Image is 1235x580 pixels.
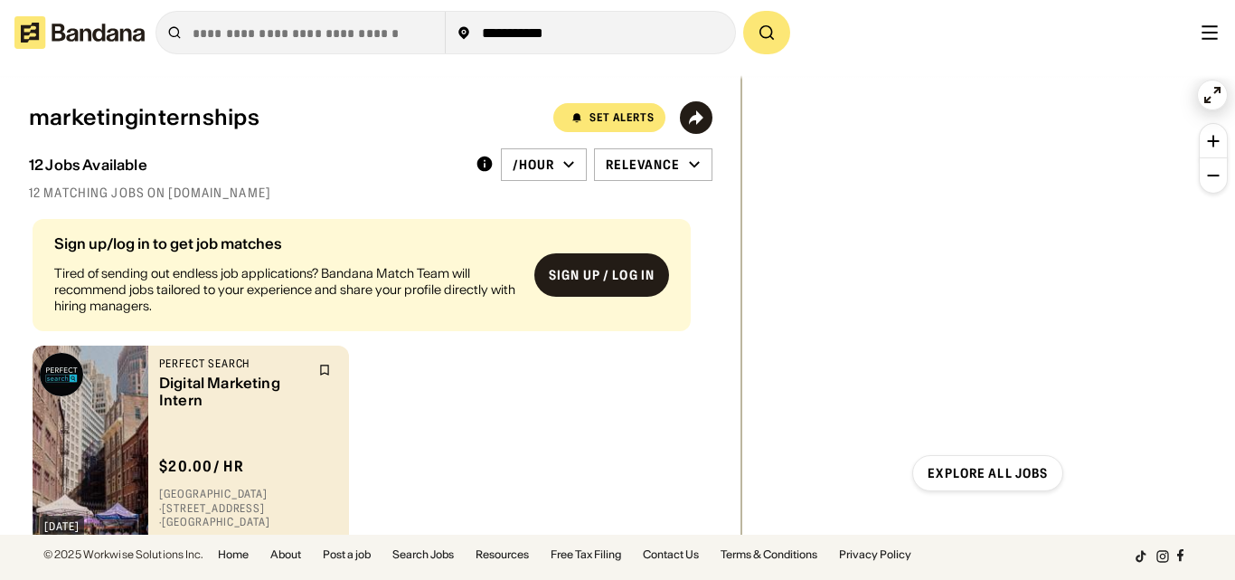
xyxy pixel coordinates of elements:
img: Perfect Search logo [40,353,83,396]
a: Post a job [323,549,371,560]
div: Tired of sending out endless job applications? Bandana Match Team will recommend jobs tailored to... [54,265,520,315]
div: 12 matching jobs on [DOMAIN_NAME] [29,185,712,201]
div: $ 20.00 / hr [159,458,244,477]
div: 12 Jobs Available [29,157,147,174]
div: [GEOGRAPHIC_DATA] · [STREET_ADDRESS] · [GEOGRAPHIC_DATA] [159,488,338,530]
div: Perfect Search [159,357,307,371]
a: Contact Us [643,549,699,560]
a: Terms & Conditions [721,549,817,560]
div: Relevance [606,157,681,173]
div: Set Alerts [589,112,655,123]
a: Search Jobs [392,549,454,560]
a: Free Tax Filing [551,549,621,560]
div: Explore all jobs [928,467,1048,480]
img: Bandana logotype [14,16,145,49]
div: marketinginternships [29,105,259,131]
a: Home [218,549,249,560]
div: Sign up / Log in [549,267,655,283]
div: Sign up/log in to get job matches [54,236,520,251]
a: About [270,549,301,560]
a: Privacy Policy [839,549,911,560]
div: © 2025 Workwise Solutions Inc. [43,549,203,560]
div: grid [29,212,712,537]
a: Resources [476,549,529,560]
div: /hour [513,157,555,173]
div: Digital Marketing Intern [159,375,307,409]
div: [DATE] [44,521,80,532]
